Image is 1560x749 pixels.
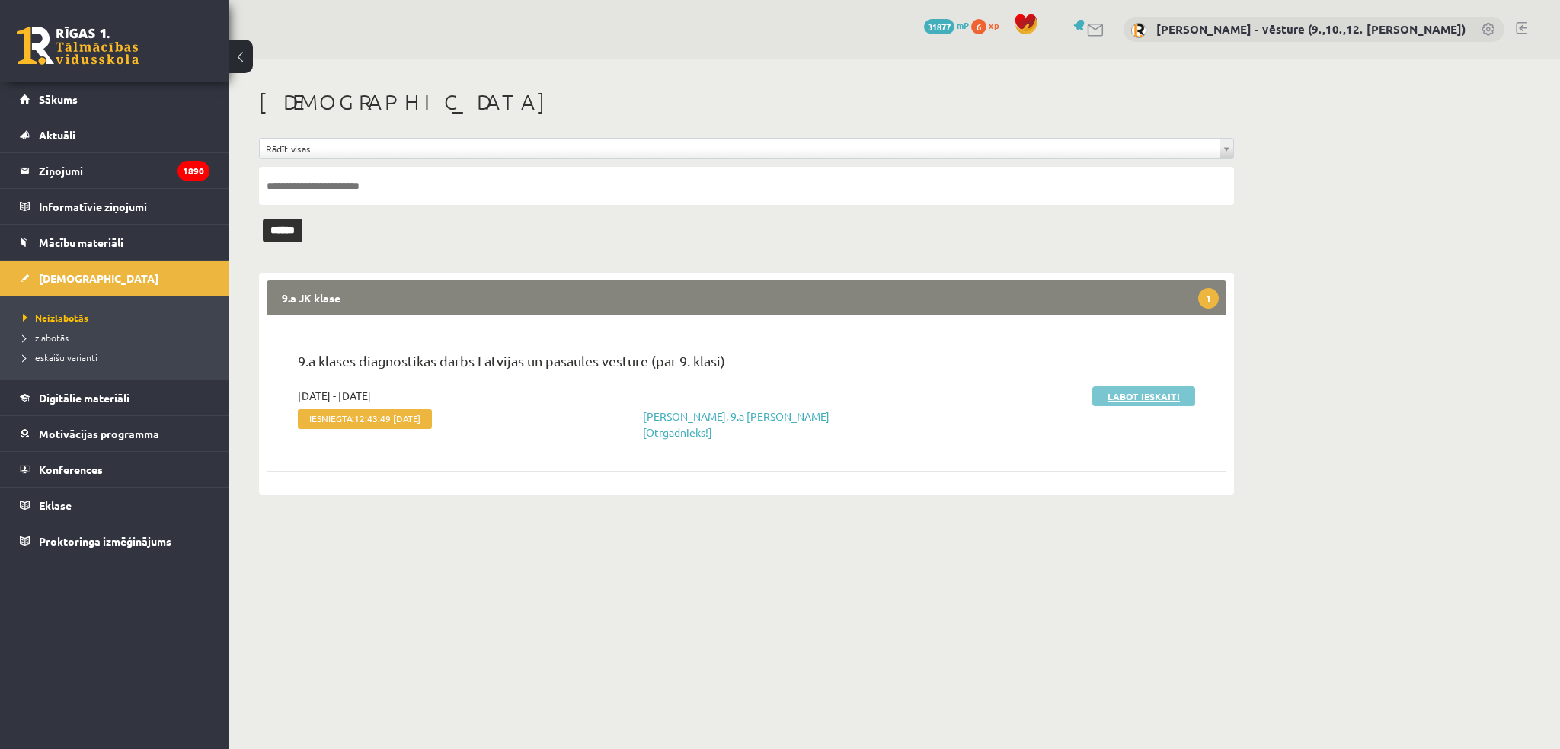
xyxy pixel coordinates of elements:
span: Izlabotās [23,331,69,344]
a: Eklase [20,488,209,523]
a: Sākums [20,82,209,117]
span: mP [957,19,969,31]
a: Rīgas 1. Tālmācības vidusskola [17,27,139,65]
span: 12:43:49 [DATE] [354,413,420,424]
a: Mācību materiāli [20,225,209,260]
a: [PERSON_NAME] - vēsture (9.,10.,12. [PERSON_NAME]) [1156,21,1466,37]
span: Aktuāli [39,128,75,142]
p: 9.a klases diagnostikas darbs Latvijas un pasaules vēsturē (par 9. klasi) [298,350,1195,379]
span: 6 [971,19,986,34]
a: Ieskaišu varianti [23,350,213,364]
span: Neizlabotās [23,312,88,324]
legend: 9.a JK klase [267,280,1226,315]
img: Kristīna Kižlo - vēsture (9.,10.,12. klase) [1131,23,1146,38]
span: Ieskaišu varianti [23,351,97,363]
legend: Ziņojumi [39,153,209,188]
span: Sākums [39,92,78,106]
a: Neizlabotās [23,311,213,325]
a: Izlabotās [23,331,213,344]
a: [PERSON_NAME], 9.a [PERSON_NAME] [Otrgadnieks!] [643,409,830,439]
a: Proktoringa izmēģinājums [20,523,209,559]
a: Rādīt visas [260,139,1233,158]
span: Rādīt visas [266,139,1213,158]
a: Motivācijas programma [20,416,209,451]
span: Digitālie materiāli [39,391,129,405]
span: xp [989,19,999,31]
h1: [DEMOGRAPHIC_DATA] [259,89,1234,115]
i: 1890 [177,161,209,181]
a: Ziņojumi1890 [20,153,209,188]
legend: Informatīvie ziņojumi [39,189,209,224]
a: 31877 mP [924,19,969,31]
a: 6 xp [971,19,1006,31]
span: 31877 [924,19,954,34]
span: Mācību materiāli [39,235,123,249]
span: Konferences [39,463,103,476]
span: 1 [1198,288,1219,309]
span: Iesniegta: [298,409,432,429]
span: [DEMOGRAPHIC_DATA] [39,271,158,285]
a: [DEMOGRAPHIC_DATA] [20,261,209,296]
span: Eklase [39,498,72,512]
span: [DATE] - [DATE] [298,388,371,404]
span: Motivācijas programma [39,427,159,440]
a: Aktuāli [20,117,209,152]
span: Proktoringa izmēģinājums [39,534,171,548]
a: Konferences [20,452,209,487]
a: Digitālie materiāli [20,380,209,415]
a: Labot ieskaiti [1092,386,1195,406]
a: Informatīvie ziņojumi [20,189,209,224]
